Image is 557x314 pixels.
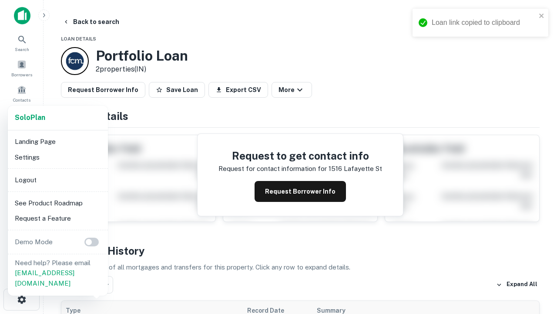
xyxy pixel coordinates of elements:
[11,150,104,165] li: Settings
[11,172,104,188] li: Logout
[539,12,545,20] button: close
[432,17,536,28] div: Loan link copied to clipboard
[15,113,45,123] a: SoloPlan
[15,258,101,289] p: Need help? Please email
[11,195,104,211] li: See Product Roadmap
[11,211,104,226] li: Request a Feature
[15,113,45,122] strong: Solo Plan
[15,269,74,287] a: [EMAIL_ADDRESS][DOMAIN_NAME]
[11,237,56,247] p: Demo Mode
[11,134,104,150] li: Landing Page
[513,244,557,286] iframe: Chat Widget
